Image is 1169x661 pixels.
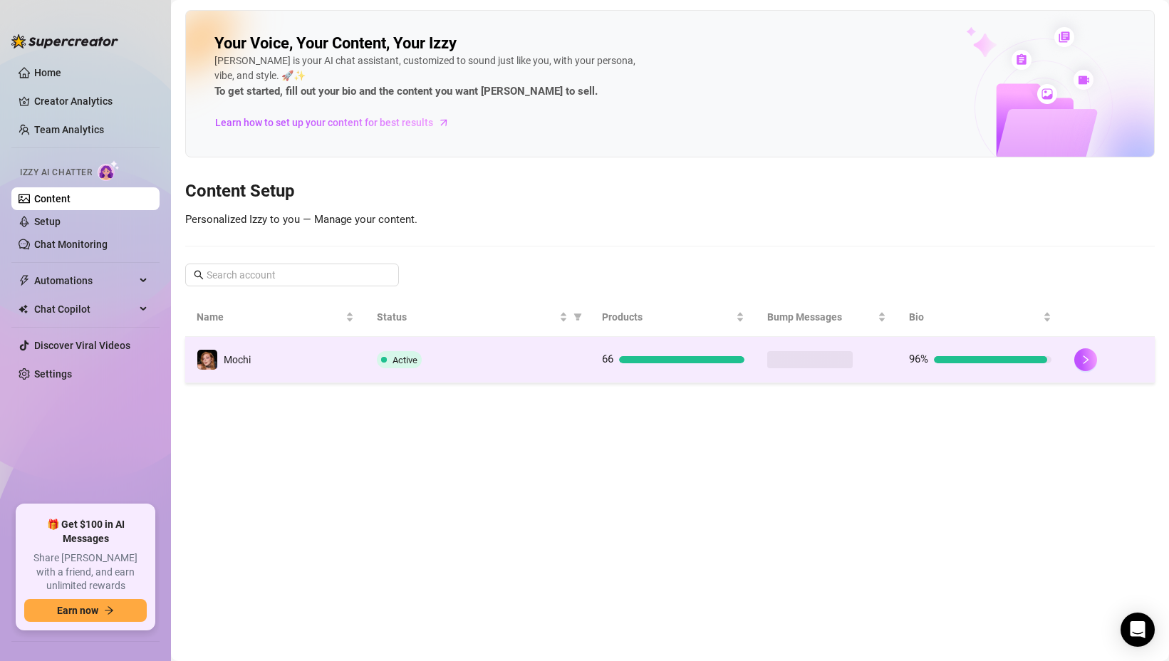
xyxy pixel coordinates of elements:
[185,180,1155,203] h3: Content Setup
[11,34,118,48] img: logo-BBDzfeDw.svg
[19,304,28,314] img: Chat Copilot
[34,193,71,204] a: Content
[194,270,204,280] span: search
[909,309,1040,325] span: Bio
[185,213,417,226] span: Personalized Izzy to you — Manage your content.
[57,605,98,616] span: Earn now
[437,115,451,130] span: arrow-right
[571,306,585,328] span: filter
[573,313,582,321] span: filter
[24,599,147,622] button: Earn nowarrow-right
[224,354,251,365] span: Mochi
[19,275,30,286] span: thunderbolt
[214,85,598,98] strong: To get started, fill out your bio and the content you want [PERSON_NAME] to sell.
[197,309,343,325] span: Name
[34,67,61,78] a: Home
[34,90,148,113] a: Creator Analytics
[34,298,135,321] span: Chat Copilot
[185,298,365,337] th: Name
[214,111,460,134] a: Learn how to set up your content for best results
[104,605,114,615] span: arrow-right
[34,124,104,135] a: Team Analytics
[215,115,433,130] span: Learn how to set up your content for best results
[602,353,613,365] span: 66
[1074,348,1097,371] button: right
[214,33,457,53] h2: Your Voice, Your Content, Your Izzy
[756,298,898,337] th: Bump Messages
[20,166,92,179] span: Izzy AI Chatter
[34,239,108,250] a: Chat Monitoring
[591,298,756,337] th: Products
[767,309,875,325] span: Bump Messages
[602,309,733,325] span: Products
[377,309,556,325] span: Status
[197,350,217,370] img: Mochi
[214,53,642,100] div: [PERSON_NAME] is your AI chat assistant, customized to sound just like you, with your persona, vi...
[34,368,72,380] a: Settings
[365,298,591,337] th: Status
[393,355,417,365] span: Active
[34,216,61,227] a: Setup
[933,11,1154,157] img: ai-chatter-content-library-cLFOSyPT.png
[24,551,147,593] span: Share [PERSON_NAME] with a friend, and earn unlimited rewards
[34,340,130,351] a: Discover Viral Videos
[34,269,135,292] span: Automations
[24,518,147,546] span: 🎁 Get $100 in AI Messages
[1081,355,1091,365] span: right
[1121,613,1155,647] div: Open Intercom Messenger
[207,267,379,283] input: Search account
[909,353,928,365] span: 96%
[98,160,120,181] img: AI Chatter
[898,298,1063,337] th: Bio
